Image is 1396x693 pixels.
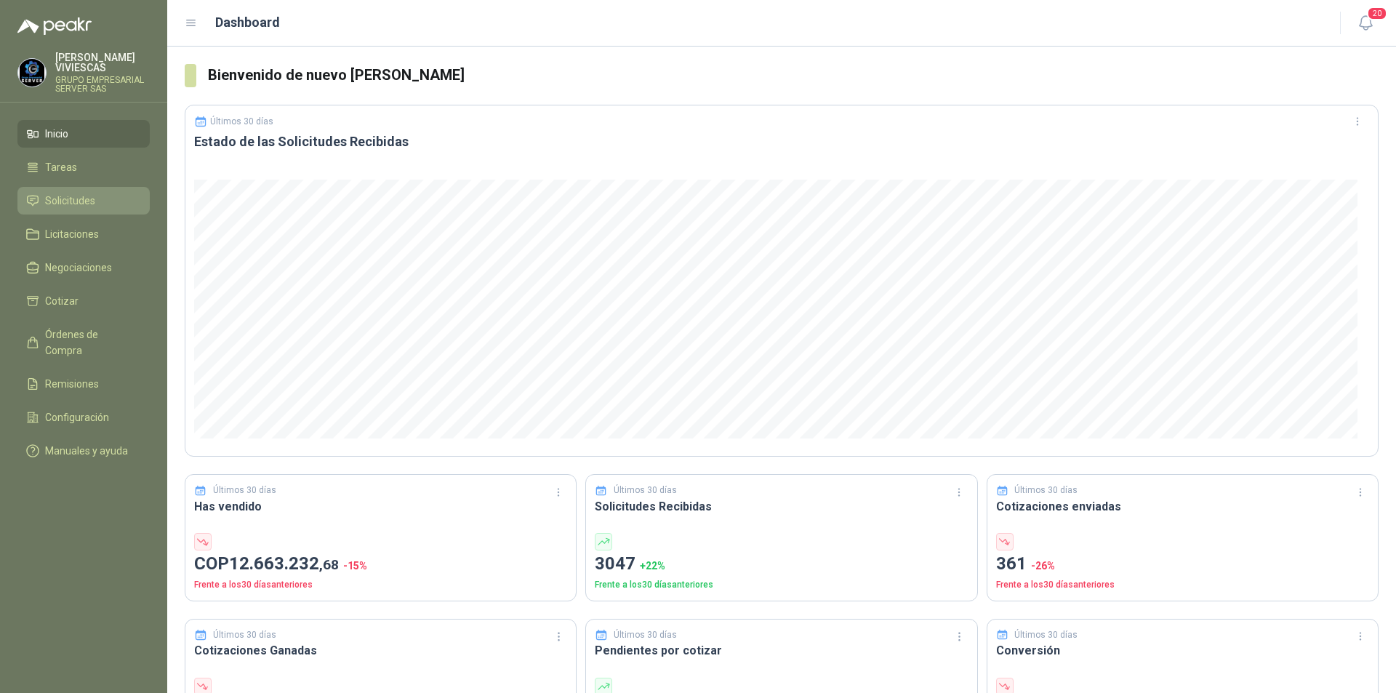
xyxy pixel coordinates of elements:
a: Cotizar [17,287,150,315]
img: Company Logo [18,59,46,87]
p: Últimos 30 días [1014,484,1078,497]
p: COP [194,550,567,578]
p: 3047 [595,550,968,578]
a: Remisiones [17,370,150,398]
h3: Has vendido [194,497,567,516]
a: Manuales y ayuda [17,437,150,465]
span: Configuración [45,409,109,425]
span: Tareas [45,159,77,175]
span: 12.663.232 [229,553,339,574]
h3: Estado de las Solicitudes Recibidas [194,133,1369,151]
p: GRUPO EMPRESARIAL SERVER SAS [55,76,150,93]
a: Licitaciones [17,220,150,248]
a: Tareas [17,153,150,181]
h3: Bienvenido de nuevo [PERSON_NAME] [208,64,1379,87]
a: Inicio [17,120,150,148]
h3: Solicitudes Recibidas [595,497,968,516]
p: Últimos 30 días [1014,628,1078,642]
h1: Dashboard [215,12,280,33]
a: Órdenes de Compra [17,321,150,364]
span: Inicio [45,126,68,142]
span: Manuales y ayuda [45,443,128,459]
span: Solicitudes [45,193,95,209]
h3: Cotizaciones Ganadas [194,641,567,660]
a: Negociaciones [17,254,150,281]
p: Frente a los 30 días anteriores [595,578,968,592]
p: Últimos 30 días [210,116,273,127]
p: Últimos 30 días [213,484,276,497]
p: Frente a los 30 días anteriores [194,578,567,592]
button: 20 [1352,10,1379,36]
span: -15 % [343,560,367,572]
span: Negociaciones [45,260,112,276]
p: [PERSON_NAME] VIVIESCAS [55,52,150,73]
p: Últimos 30 días [213,628,276,642]
p: Últimos 30 días [614,484,677,497]
h3: Conversión [996,641,1369,660]
span: -26 % [1031,560,1055,572]
span: ,68 [319,556,339,573]
a: Solicitudes [17,187,150,215]
span: + 22 % [640,560,665,572]
span: Remisiones [45,376,99,392]
img: Logo peakr [17,17,92,35]
p: Frente a los 30 días anteriores [996,578,1369,592]
span: Cotizar [45,293,79,309]
h3: Cotizaciones enviadas [996,497,1369,516]
span: Licitaciones [45,226,99,242]
p: Últimos 30 días [614,628,677,642]
span: 20 [1367,7,1387,20]
span: Órdenes de Compra [45,327,136,358]
a: Configuración [17,404,150,431]
h3: Pendientes por cotizar [595,641,968,660]
p: 361 [996,550,1369,578]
